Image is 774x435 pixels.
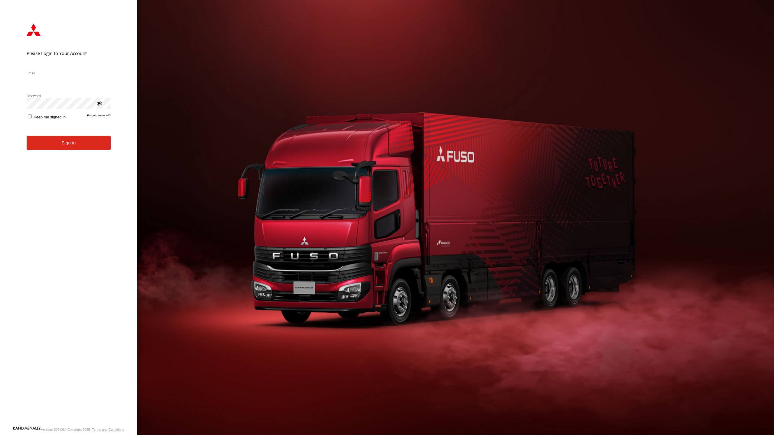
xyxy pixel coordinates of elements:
[96,100,102,106] div: ViewPassword
[27,93,111,98] label: Password
[28,114,32,118] input: Keep me signed in
[92,428,124,431] a: Terms and Conditions
[18,14,120,426] form: main
[64,428,124,431] div: © Copyright 2025 -
[27,24,41,36] img: Mitsubishi Fleet
[34,115,66,119] span: Keep me signed in
[87,114,111,119] a: Forgot password?
[27,71,111,75] label: Email
[13,427,41,433] a: Visit our Website
[27,50,111,56] h2: Please Login to Your Account
[41,428,64,431] div: Version: 307.00
[27,136,111,150] button: Sign in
